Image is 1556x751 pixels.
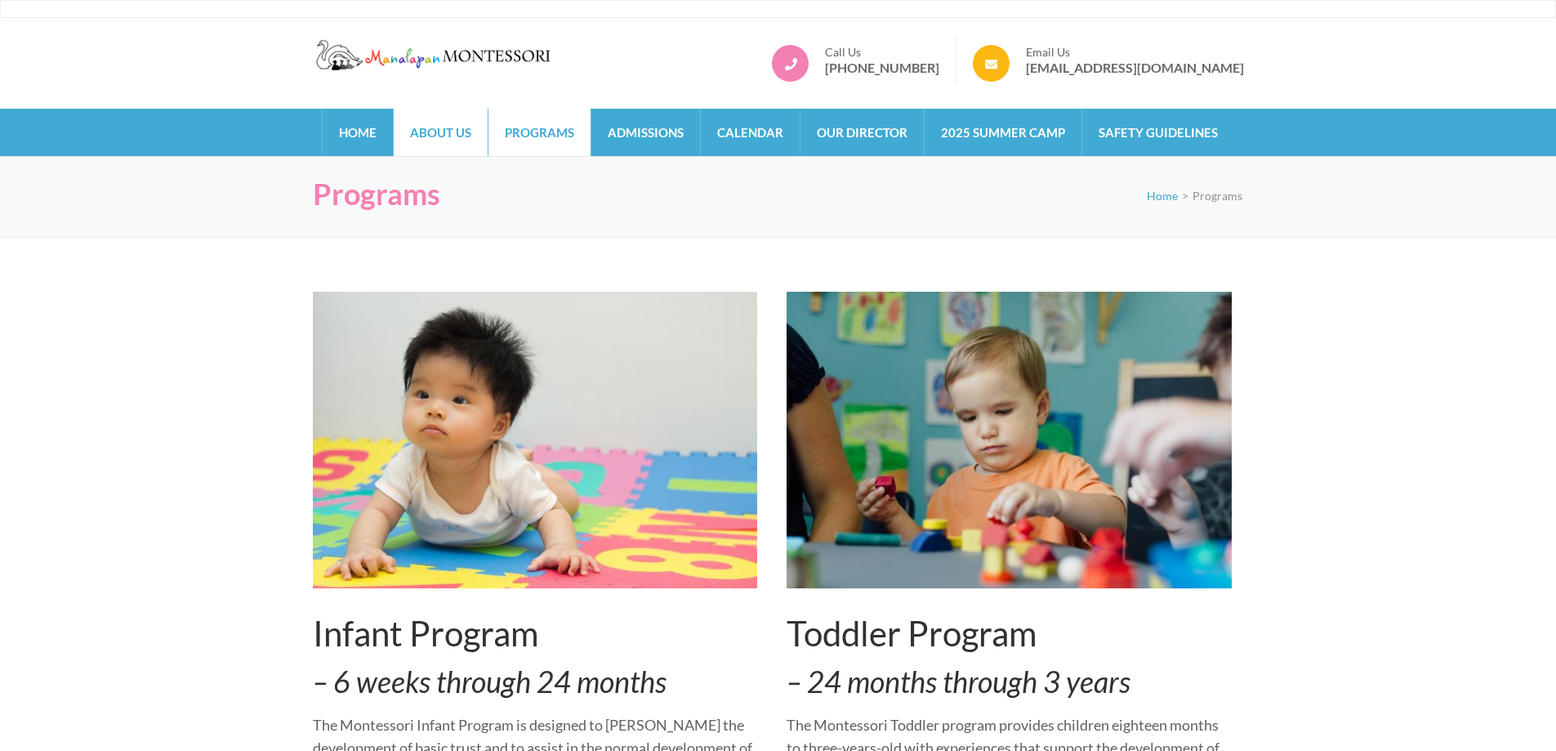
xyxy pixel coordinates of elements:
h2: Infant Program [313,613,758,654]
h1: Programs [313,177,440,212]
span: > [1182,189,1188,203]
a: Programs [488,109,591,156]
a: [PHONE_NUMBER] [825,60,939,76]
em: – 6 weeks through 24 months [313,664,667,700]
span: Call Us [825,45,939,60]
a: Safety Guidelines [1082,109,1234,156]
a: Admissions [591,109,700,156]
a: Our Director [800,109,924,156]
span: Email Us [1026,45,1244,60]
img: Manalapan Montessori – #1 Rated Child Day Care Center in Manalapan NJ [313,37,558,73]
em: – 24 months through 3 years [787,664,1130,700]
a: Calendar [701,109,800,156]
a: 2025 Summer Camp [925,109,1081,156]
a: Home [1147,189,1178,203]
h2: Toddler Program [787,613,1232,654]
a: [EMAIL_ADDRESS][DOMAIN_NAME] [1026,60,1244,76]
a: About Us [394,109,488,156]
a: Home [323,109,393,156]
